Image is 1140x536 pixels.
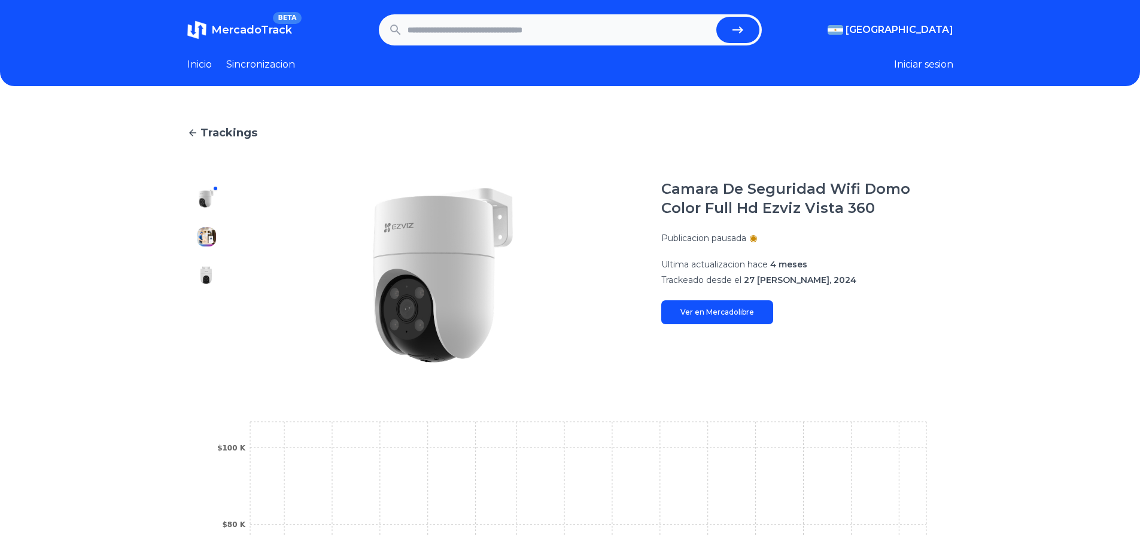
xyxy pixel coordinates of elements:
span: Ultima actualizacion hace [661,259,768,270]
span: MercadoTrack [211,23,292,36]
a: Inicio [187,57,212,72]
img: Argentina [828,25,843,35]
button: Iniciar sesion [894,57,953,72]
tspan: $100 K [217,444,246,452]
img: MercadoTrack [187,20,206,39]
h1: Camara De Seguridad Wifi Domo Color Full Hd Ezviz Vista 360 [661,179,953,218]
img: Camara De Seguridad Wifi Domo Color Full Hd Ezviz Vista 360 [197,227,216,246]
span: 27 [PERSON_NAME], 2024 [744,275,856,285]
span: Trackeado desde el [661,275,741,285]
a: Sincronizacion [226,57,295,72]
tspan: $80 K [222,520,245,529]
a: Ver en Mercadolibre [661,300,773,324]
img: Camara De Seguridad Wifi Domo Color Full Hd Ezviz Vista 360 [250,179,637,371]
span: [GEOGRAPHIC_DATA] [846,23,953,37]
a: Trackings [187,124,953,141]
img: Camara De Seguridad Wifi Domo Color Full Hd Ezviz Vista 360 [197,304,216,323]
button: [GEOGRAPHIC_DATA] [828,23,953,37]
img: Camara De Seguridad Wifi Domo Color Full Hd Ezviz Vista 360 [197,189,216,208]
img: Camara De Seguridad Wifi Domo Color Full Hd Ezviz Vista 360 [197,266,216,285]
span: Trackings [200,124,257,141]
span: BETA [273,12,301,24]
a: MercadoTrackBETA [187,20,292,39]
img: Camara De Seguridad Wifi Domo Color Full Hd Ezviz Vista 360 [197,342,216,361]
span: 4 meses [770,259,807,270]
p: Publicacion pausada [661,232,746,244]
